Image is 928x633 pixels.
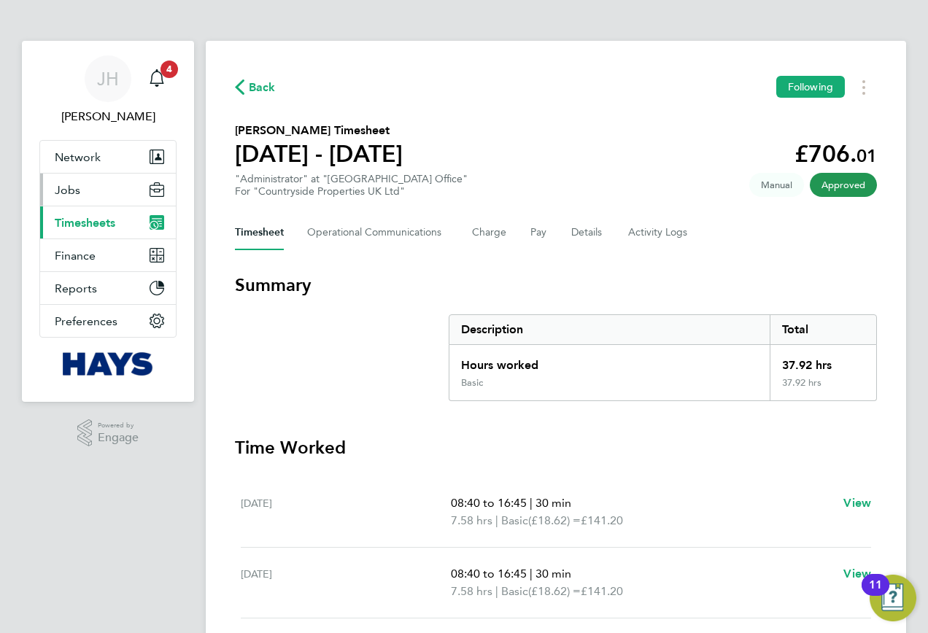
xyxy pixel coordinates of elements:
[495,513,498,527] span: |
[571,215,605,250] button: Details
[55,281,97,295] span: Reports
[628,215,689,250] button: Activity Logs
[770,315,876,344] div: Total
[851,76,877,98] button: Timesheets Menu
[241,494,451,529] div: [DATE]
[98,432,139,444] span: Engage
[472,215,507,250] button: Charge
[788,80,833,93] span: Following
[55,249,96,263] span: Finance
[39,55,177,125] a: JH[PERSON_NAME]
[776,76,845,98] button: Following
[535,496,571,510] span: 30 min
[495,584,498,598] span: |
[249,79,276,96] span: Back
[40,206,176,238] button: Timesheets
[449,315,770,344] div: Description
[55,183,80,197] span: Jobs
[451,584,492,598] span: 7.58 hrs
[98,419,139,432] span: Powered by
[528,584,581,598] span: (£18.62) =
[40,239,176,271] button: Finance
[843,494,871,512] a: View
[451,513,492,527] span: 7.58 hrs
[235,215,284,250] button: Timesheet
[40,272,176,304] button: Reports
[22,41,194,402] nav: Main navigation
[235,78,276,96] button: Back
[97,69,119,88] span: JH
[40,174,176,206] button: Jobs
[235,185,468,198] div: For "Countryside Properties UK Ltd"
[40,141,176,173] button: Network
[770,377,876,400] div: 37.92 hrs
[530,567,533,580] span: |
[39,108,177,125] span: James Hall
[307,215,449,250] button: Operational Communications
[55,150,101,164] span: Network
[843,567,871,580] span: View
[77,419,139,447] a: Powered byEngage
[63,352,154,376] img: hays-logo-retina.png
[857,145,877,166] span: 01
[794,140,877,168] app-decimal: £706.
[870,575,916,621] button: Open Resource Center, 11 new notifications
[55,216,115,230] span: Timesheets
[235,173,468,198] div: "Administrator" at "[GEOGRAPHIC_DATA] Office"
[501,512,528,529] span: Basic
[142,55,171,102] a: 4
[235,273,877,297] h3: Summary
[40,305,176,337] button: Preferences
[449,345,770,377] div: Hours worked
[449,314,877,401] div: Summary
[461,377,483,389] div: Basic
[39,352,177,376] a: Go to home page
[843,496,871,510] span: View
[528,513,581,527] span: (£18.62) =
[581,513,623,527] span: £141.20
[530,496,533,510] span: |
[535,567,571,580] span: 30 min
[241,565,451,600] div: [DATE]
[235,122,403,139] h2: [PERSON_NAME] Timesheet
[451,567,527,580] span: 08:40 to 16:45
[235,139,403,168] h1: [DATE] - [DATE]
[451,496,527,510] span: 08:40 to 16:45
[843,565,871,583] a: View
[810,173,877,197] span: This timesheet has been approved.
[501,583,528,600] span: Basic
[749,173,804,197] span: This timesheet was manually created.
[770,345,876,377] div: 37.92 hrs
[581,584,623,598] span: £141.20
[235,436,877,459] h3: Time Worked
[161,61,178,78] span: 4
[530,215,548,250] button: Pay
[55,314,117,328] span: Preferences
[869,585,882,604] div: 11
